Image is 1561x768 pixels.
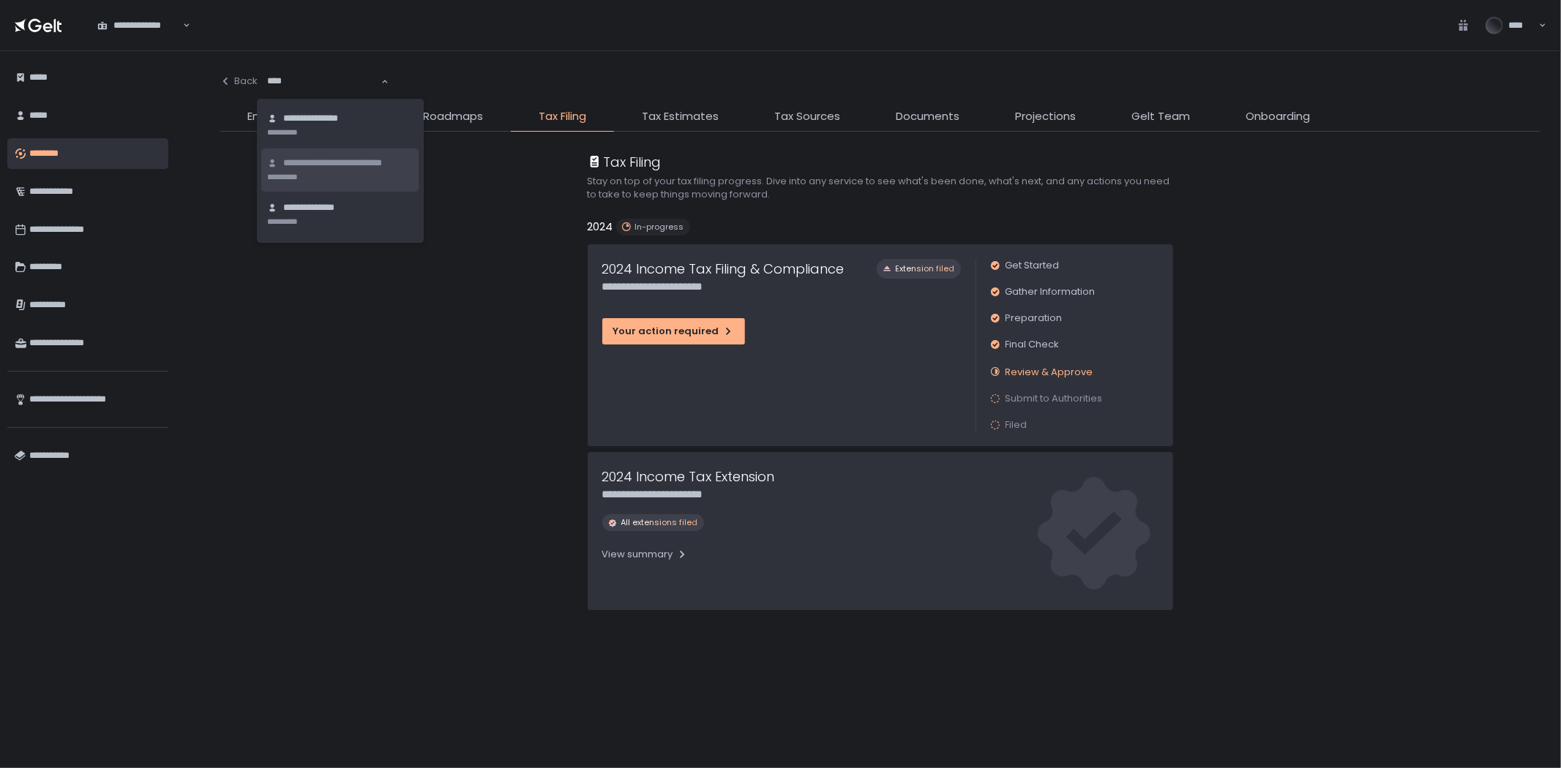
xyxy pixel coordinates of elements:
span: Tax Estimates [642,108,719,125]
span: Entity [247,108,277,125]
span: Review & Approve [1006,365,1093,379]
span: Final Check [1006,338,1060,351]
h1: 2024 Income Tax Filing & Compliance [602,259,845,279]
span: Gather Information [1006,285,1096,298]
span: Tax Sources [774,108,840,125]
button: Back [220,66,258,97]
h1: 2024 Income Tax Extension [602,467,775,486]
h2: 2024 [588,219,613,236]
span: Filed [1006,418,1027,432]
span: In-progress [635,222,684,233]
span: Preparation [1006,312,1063,325]
span: Extension filed [896,263,955,274]
div: Tax Filing [588,152,662,172]
div: Search for option [258,66,389,97]
input: Search for option [181,18,181,33]
span: Roadmaps [423,108,483,125]
span: Gelt Team [1131,108,1190,125]
span: Tax Filing [539,108,586,125]
span: All extensions filed [621,517,698,528]
button: Your action required [602,318,745,345]
div: View summary [602,548,688,561]
div: Back [220,75,258,88]
h2: Stay on top of your tax filing progress. Dive into any service to see what's been done, what's ne... [588,175,1173,201]
input: Search for option [267,74,380,89]
button: View summary [602,543,688,566]
span: Get Started [1006,259,1060,272]
div: Search for option [88,10,190,40]
span: Onboarding [1246,108,1310,125]
span: Projections [1015,108,1076,125]
span: Documents [896,108,959,125]
span: Submit to Authorities [1006,392,1103,405]
div: Your action required [613,325,734,338]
